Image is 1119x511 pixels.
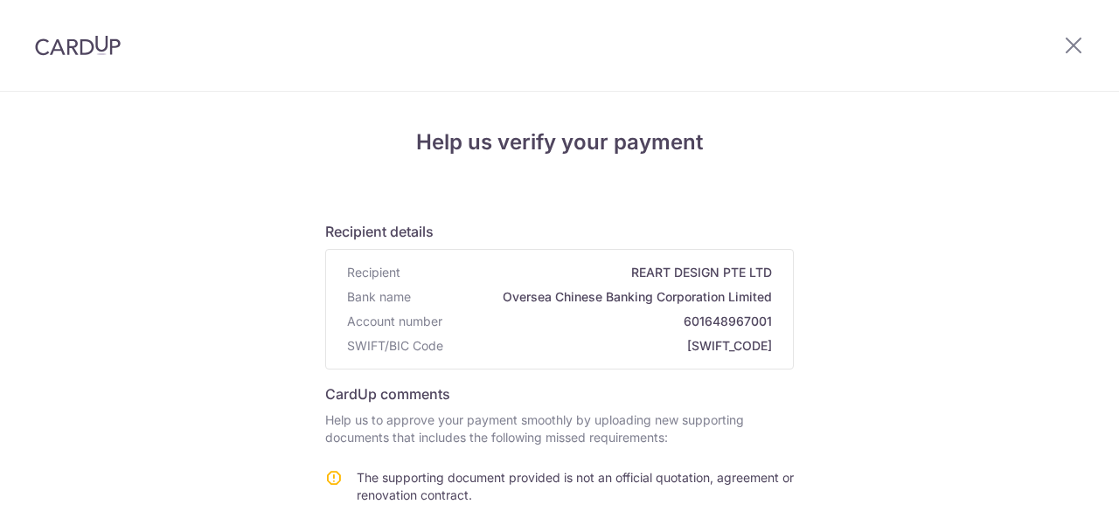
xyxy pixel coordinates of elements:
[450,337,772,355] span: [SWIFT_CODE]
[35,35,121,56] img: CardUp
[347,337,443,355] span: SWIFT/BIC Code
[347,288,411,306] span: Bank name
[347,264,400,281] span: Recipient
[1007,459,1102,502] iframe: Opens a widget where you can find more information
[407,264,772,281] span: REART DESIGN PTE LTD
[325,383,794,404] h6: CardUp comments
[325,221,794,242] h6: Recipient details
[449,313,772,330] span: 601648967001
[418,288,772,306] span: Oversea Chinese Banking Corporation Limited
[325,127,794,158] h4: Help us verify your payment
[357,470,794,502] span: The supporting document provided is not an official quotation, agreement or renovation contract.
[325,411,794,446] p: Help us to approve your payment smoothly by uploading new supporting documents that includes the ...
[347,313,442,330] span: Account number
